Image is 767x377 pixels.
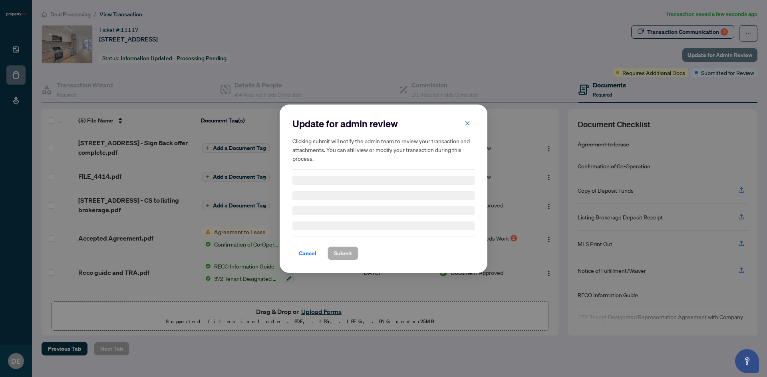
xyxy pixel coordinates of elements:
[735,349,759,373] button: Open asap
[292,117,475,130] h2: Update for admin review
[292,247,323,260] button: Cancel
[328,247,358,260] button: Submit
[465,120,470,126] span: close
[299,247,316,260] span: Cancel
[292,136,475,163] h5: Clicking submit will notify the admin team to review your transaction and attachments. You can st...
